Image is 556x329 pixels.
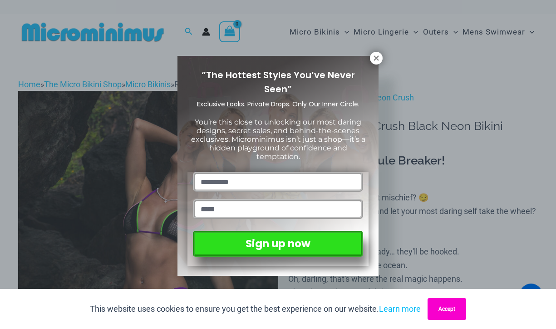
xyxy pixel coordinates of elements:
button: Accept [428,298,466,320]
span: Exclusive Looks. Private Drops. Only Our Inner Circle. [197,100,359,109]
a: Learn more [379,304,421,314]
button: Close [370,52,383,65]
span: “The Hottest Styles You’ve Never Seen” [202,69,355,95]
p: This website uses cookies to ensure you get the best experience on our website. [90,302,421,316]
button: Sign up now [193,231,363,257]
span: You’re this close to unlocking our most daring designs, secret sales, and behind-the-scenes exclu... [191,118,365,161]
